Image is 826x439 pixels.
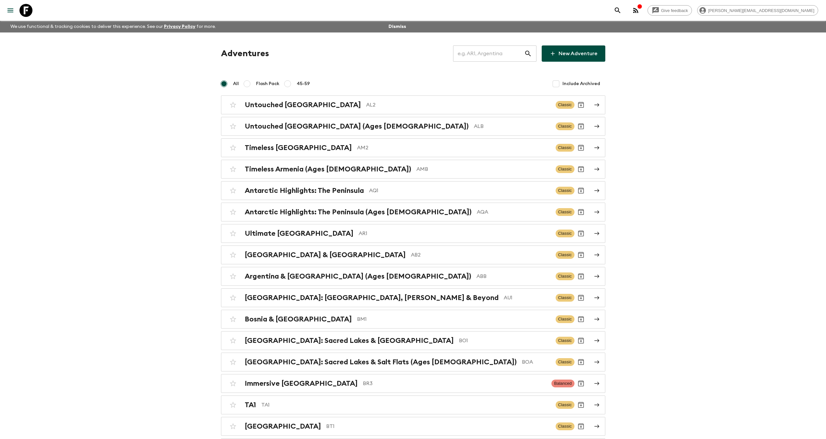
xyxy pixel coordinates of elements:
p: AL2 [366,101,550,109]
div: [PERSON_NAME][EMAIL_ADDRESS][DOMAIN_NAME] [697,5,818,16]
p: AQA [477,208,550,216]
a: [GEOGRAPHIC_DATA]BT1ClassicArchive [221,417,605,436]
span: Balanced [551,380,574,387]
button: Archive [574,313,587,326]
a: [GEOGRAPHIC_DATA]: [GEOGRAPHIC_DATA], [PERSON_NAME] & BeyondAU1ClassicArchive [221,288,605,307]
button: Archive [574,420,587,433]
h2: Ultimate [GEOGRAPHIC_DATA] [245,229,353,238]
p: BO1 [459,337,550,345]
button: Dismiss [387,22,408,31]
button: Archive [574,184,587,197]
a: [GEOGRAPHIC_DATA] & [GEOGRAPHIC_DATA]AB2ClassicArchive [221,245,605,264]
button: Archive [574,227,587,240]
a: Privacy Policy [164,24,195,29]
span: Classic [556,422,574,430]
h2: Untouched [GEOGRAPHIC_DATA] [245,101,361,109]
span: Classic [556,358,574,366]
a: Immersive [GEOGRAPHIC_DATA]BR3BalancedArchive [221,374,605,393]
h2: [GEOGRAPHIC_DATA] [245,422,321,431]
a: Bosnia & [GEOGRAPHIC_DATA]BM1ClassicArchive [221,310,605,329]
span: Flash Pack [256,81,279,87]
a: New Adventure [542,45,605,62]
h2: Antarctic Highlights: The Peninsula [245,186,364,195]
a: Untouched [GEOGRAPHIC_DATA]AL2ClassicArchive [221,95,605,114]
p: BOA [522,358,550,366]
p: We use functional & tracking cookies to deliver this experience. See our for more. [8,21,218,32]
button: menu [4,4,17,17]
h2: [GEOGRAPHIC_DATA]: Sacred Lakes & [GEOGRAPHIC_DATA] [245,336,454,345]
span: Classic [556,230,574,237]
span: Give feedback [658,8,692,13]
h2: [GEOGRAPHIC_DATA]: [GEOGRAPHIC_DATA], [PERSON_NAME] & Beyond [245,294,499,302]
span: Classic [556,294,574,302]
span: Classic [556,122,574,130]
h2: Bosnia & [GEOGRAPHIC_DATA] [245,315,352,323]
button: Archive [574,120,587,133]
p: BM1 [357,315,550,323]
h2: Timeless Armenia (Ages [DEMOGRAPHIC_DATA]) [245,165,411,173]
h2: [GEOGRAPHIC_DATA]: Sacred Lakes & Salt Flats (Ages [DEMOGRAPHIC_DATA]) [245,358,517,366]
h2: Argentina & [GEOGRAPHIC_DATA] (Ages [DEMOGRAPHIC_DATA]) [245,272,471,281]
a: [GEOGRAPHIC_DATA]: Sacred Lakes & Salt Flats (Ages [DEMOGRAPHIC_DATA])BOAClassicArchive [221,353,605,371]
span: Classic [556,272,574,280]
p: AB2 [411,251,550,259]
a: TA1TA1ClassicArchive [221,395,605,414]
a: Timeless [GEOGRAPHIC_DATA]AM2ClassicArchive [221,138,605,157]
a: Argentina & [GEOGRAPHIC_DATA] (Ages [DEMOGRAPHIC_DATA])ABBClassicArchive [221,267,605,286]
h2: Untouched [GEOGRAPHIC_DATA] (Ages [DEMOGRAPHIC_DATA]) [245,122,469,131]
button: Archive [574,248,587,261]
span: Classic [556,208,574,216]
p: AU1 [504,294,550,302]
h2: Timeless [GEOGRAPHIC_DATA] [245,144,352,152]
button: Archive [574,206,587,219]
span: 45-59 [297,81,310,87]
button: search adventures [611,4,624,17]
button: Archive [574,291,587,304]
p: ABB [476,272,550,280]
h2: [GEOGRAPHIC_DATA] & [GEOGRAPHIC_DATA] [245,251,406,259]
button: Archive [574,141,587,154]
a: Untouched [GEOGRAPHIC_DATA] (Ages [DEMOGRAPHIC_DATA])ALBClassicArchive [221,117,605,136]
a: Antarctic Highlights: The Peninsula (Ages [DEMOGRAPHIC_DATA])AQAClassicArchive [221,203,605,221]
span: Classic [556,251,574,259]
span: Classic [556,165,574,173]
button: Archive [574,398,587,411]
button: Archive [574,356,587,369]
span: Include Archived [562,81,600,87]
button: Archive [574,163,587,176]
span: Classic [556,101,574,109]
p: BR3 [363,380,547,387]
a: Ultimate [GEOGRAPHIC_DATA]AR1ClassicArchive [221,224,605,243]
button: Archive [574,377,587,390]
a: Timeless Armenia (Ages [DEMOGRAPHIC_DATA])AMBClassicArchive [221,160,605,179]
button: Archive [574,334,587,347]
span: Classic [556,315,574,323]
a: [GEOGRAPHIC_DATA]: Sacred Lakes & [GEOGRAPHIC_DATA]BO1ClassicArchive [221,331,605,350]
p: AR1 [359,230,550,237]
button: Archive [574,98,587,111]
h2: TA1 [245,401,256,409]
span: All [233,81,239,87]
button: Archive [574,270,587,283]
span: Classic [556,401,574,409]
p: AMB [416,165,550,173]
span: Classic [556,337,574,345]
h1: Adventures [221,47,269,60]
a: Give feedback [647,5,692,16]
h2: Antarctic Highlights: The Peninsula (Ages [DEMOGRAPHIC_DATA]) [245,208,472,216]
p: BT1 [326,422,550,430]
h2: Immersive [GEOGRAPHIC_DATA] [245,379,358,388]
p: AQ1 [369,187,550,194]
p: TA1 [261,401,550,409]
a: Antarctic Highlights: The PeninsulaAQ1ClassicArchive [221,181,605,200]
span: [PERSON_NAME][EMAIL_ADDRESS][DOMAIN_NAME] [705,8,818,13]
input: e.g. AR1, Argentina [453,44,524,63]
p: AM2 [357,144,550,152]
span: Classic [556,187,574,194]
p: ALB [474,122,550,130]
span: Classic [556,144,574,152]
